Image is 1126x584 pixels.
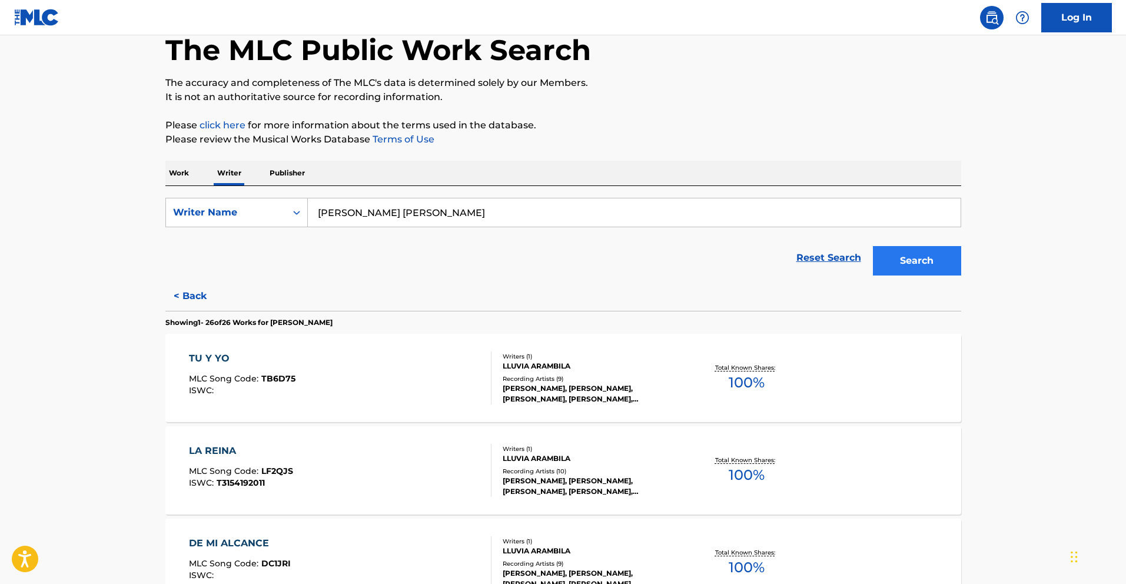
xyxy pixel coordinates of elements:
[165,132,961,147] p: Please review the Musical Works Database
[189,351,295,366] div: TU Y YO
[1041,3,1112,32] a: Log In
[261,373,295,384] span: TB6D75
[503,467,680,476] div: Recording Artists ( 10 )
[173,205,279,220] div: Writer Name
[189,444,293,458] div: LA REINA
[214,161,245,185] p: Writer
[261,466,293,476] span: LF2QJS
[165,161,192,185] p: Work
[503,352,680,361] div: Writers ( 1 )
[1071,539,1078,575] div: Drag
[729,372,765,393] span: 100 %
[189,466,261,476] span: MLC Song Code :
[729,464,765,486] span: 100 %
[165,426,961,515] a: LA REINAMLC Song Code:LF2QJSISWC:T3154192011Writers (1)LLUVIA ARAMBILARecording Artists (10)[PERS...
[189,477,217,488] span: ISWC :
[370,134,434,145] a: Terms of Use
[165,198,961,281] form: Search Form
[217,477,265,488] span: T3154192011
[503,476,680,497] div: [PERSON_NAME], [PERSON_NAME], [PERSON_NAME], [PERSON_NAME], [PERSON_NAME]
[1067,527,1126,584] iframe: Chat Widget
[165,76,961,90] p: The accuracy and completeness of The MLC's data is determined solely by our Members.
[165,317,333,328] p: Showing 1 - 26 of 26 Works for [PERSON_NAME]
[503,383,680,404] div: [PERSON_NAME], [PERSON_NAME], [PERSON_NAME], [PERSON_NAME], [PERSON_NAME]
[261,558,291,569] span: DC1JRI
[165,281,236,311] button: < Back
[200,120,245,131] a: click here
[715,548,778,557] p: Total Known Shares:
[980,6,1004,29] a: Public Search
[165,118,961,132] p: Please for more information about the terms used in the database.
[189,558,261,569] span: MLC Song Code :
[503,374,680,383] div: Recording Artists ( 9 )
[189,373,261,384] span: MLC Song Code :
[790,245,867,271] a: Reset Search
[503,444,680,453] div: Writers ( 1 )
[985,11,999,25] img: search
[715,363,778,372] p: Total Known Shares:
[503,453,680,464] div: LLUVIA ARAMBILA
[165,32,591,68] h1: The MLC Public Work Search
[503,537,680,546] div: Writers ( 1 )
[189,536,291,550] div: DE MI ALCANCE
[1011,6,1034,29] div: Help
[165,334,961,422] a: TU Y YOMLC Song Code:TB6D75ISWC:Writers (1)LLUVIA ARAMBILARecording Artists (9)[PERSON_NAME], [PE...
[165,90,961,104] p: It is not an authoritative source for recording information.
[503,361,680,371] div: LLUVIA ARAMBILA
[873,246,961,276] button: Search
[729,557,765,578] span: 100 %
[715,456,778,464] p: Total Known Shares:
[14,9,59,26] img: MLC Logo
[503,559,680,568] div: Recording Artists ( 9 )
[189,570,217,580] span: ISWC :
[266,161,308,185] p: Publisher
[1015,11,1029,25] img: help
[503,546,680,556] div: LLUVIA ARAMBILA
[189,385,217,396] span: ISWC :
